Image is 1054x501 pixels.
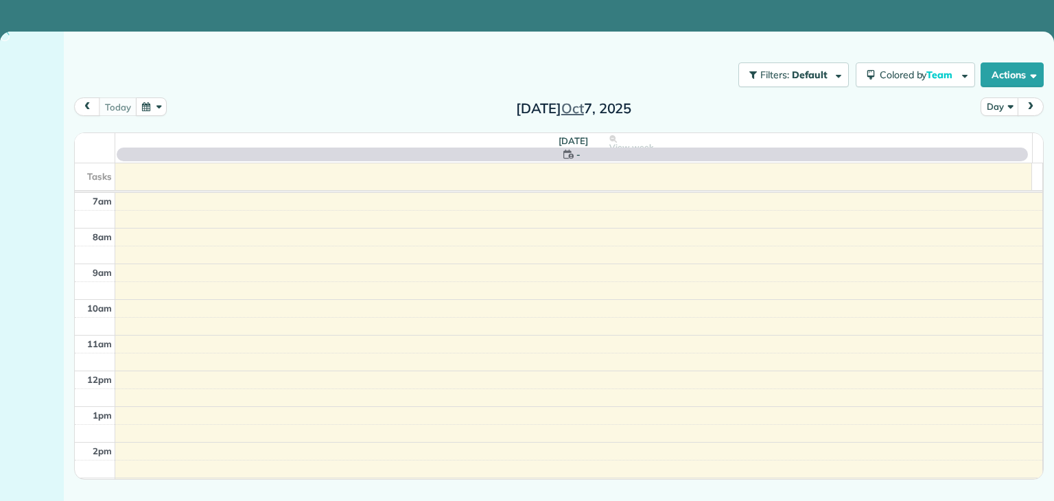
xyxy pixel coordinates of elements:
[87,338,112,349] span: 11am
[561,100,584,117] span: Oct
[856,62,975,87] button: Colored byTeam
[93,410,112,421] span: 1pm
[87,374,112,385] span: 12pm
[93,445,112,456] span: 2pm
[488,101,659,116] h2: [DATE] 7, 2025
[731,62,849,87] a: Filters: Default
[981,97,1018,116] button: Day
[926,69,955,81] span: Team
[760,69,789,81] span: Filters:
[87,171,112,182] span: Tasks
[99,97,137,116] button: today
[738,62,849,87] button: Filters: Default
[981,62,1044,87] button: Actions
[576,148,581,161] span: -
[74,97,100,116] button: prev
[559,135,588,146] span: [DATE]
[792,69,828,81] span: Default
[609,142,653,153] span: View week
[93,267,112,278] span: 9am
[880,69,957,81] span: Colored by
[87,303,112,314] span: 10am
[1018,97,1044,116] button: next
[93,231,112,242] span: 8am
[93,196,112,207] span: 7am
